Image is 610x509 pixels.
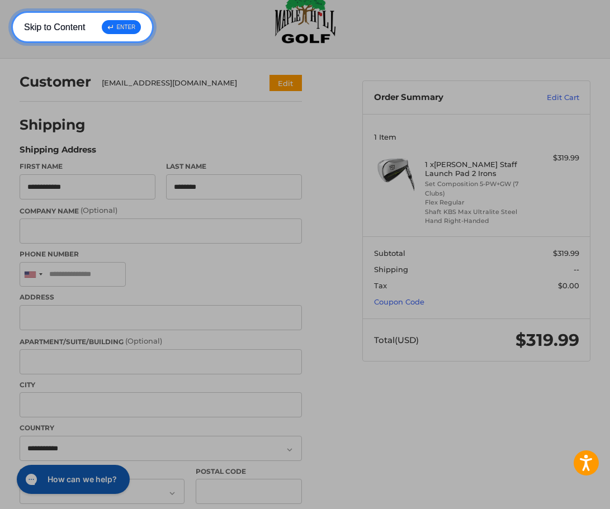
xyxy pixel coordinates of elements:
[425,207,525,217] li: Shaft KBS Max Ultralite Steel
[20,263,46,287] div: United States: +1
[374,265,408,274] span: Shipping
[528,153,579,164] div: $319.99
[20,73,91,91] h2: Customer
[553,249,579,258] span: $319.99
[269,75,302,91] button: Edit
[166,161,302,172] label: Last Name
[125,336,162,345] small: (Optional)
[20,116,86,134] h2: Shipping
[20,205,302,216] label: Company Name
[20,423,302,433] label: Country
[374,92,514,103] h3: Order Summary
[574,265,579,274] span: --
[102,78,248,89] div: [EMAIL_ADDRESS][DOMAIN_NAME]
[20,161,155,172] label: First Name
[425,216,525,226] li: Hand Right-Handed
[196,467,302,477] label: Postal Code
[11,461,133,498] iframe: Gorgias live chat messenger
[558,281,579,290] span: $0.00
[374,281,387,290] span: Tax
[20,249,302,259] label: Phone Number
[425,179,525,198] li: Set Composition 5-PW+GW (7 Clubs)
[20,144,96,161] legend: Shipping Address
[518,479,610,509] iframe: Google Customer Reviews
[374,249,405,258] span: Subtotal
[20,336,302,347] label: Apartment/Suite/Building
[425,160,525,178] h4: 1 x [PERSON_NAME] Staff Launch Pad 2 Irons
[425,198,525,207] li: Flex Regular
[516,330,579,350] span: $319.99
[374,335,419,345] span: Total (USD)
[374,132,579,141] h3: 1 Item
[374,297,424,306] a: Coupon Code
[20,380,302,390] label: City
[514,92,579,103] a: Edit Cart
[20,292,302,302] label: Address
[81,206,117,215] small: (Optional)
